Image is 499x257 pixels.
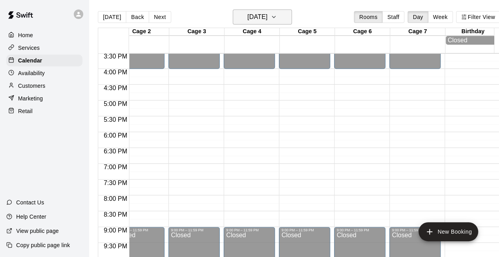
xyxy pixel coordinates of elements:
[18,57,42,64] p: Calendar
[102,116,129,123] span: 5:30 PM
[171,228,217,232] div: 9:00 PM – 11:59 PM
[448,37,498,44] div: Closed
[149,11,171,23] button: Next
[102,180,129,186] span: 7:30 PM
[102,53,129,60] span: 3:30 PM
[18,82,45,90] p: Customers
[335,28,390,36] div: Cage 6
[18,69,45,77] p: Availability
[233,9,292,25] button: [DATE]
[336,228,383,232] div: 9:00 PM – 11:59 PM
[354,11,382,23] button: Rooms
[224,28,280,36] div: Cage 4
[102,132,129,139] span: 6:00 PM
[407,11,428,23] button: Day
[18,107,33,115] p: Retail
[102,195,129,202] span: 8:00 PM
[419,222,478,241] button: add
[18,94,43,102] p: Marketing
[102,148,129,155] span: 6:30 PM
[428,11,453,23] button: Week
[6,105,82,117] a: Retail
[102,227,129,234] span: 9:00 PM
[280,28,335,36] div: Cage 5
[98,11,126,23] button: [DATE]
[6,93,82,104] a: Marketing
[226,228,273,232] div: 9:00 PM – 11:59 PM
[102,85,129,91] span: 4:30 PM
[390,28,445,36] div: Cage 7
[6,67,82,79] a: Availability
[16,241,70,249] p: Copy public page link
[281,228,328,232] div: 9:00 PM – 11:59 PM
[18,44,40,52] p: Services
[126,11,149,23] button: Back
[16,198,44,206] p: Contact Us
[6,55,82,66] a: Calendar
[102,243,129,249] span: 9:30 PM
[102,100,129,107] span: 5:00 PM
[16,213,46,221] p: Help Center
[16,227,59,235] p: View public page
[382,11,405,23] button: Staff
[18,31,33,39] p: Home
[6,29,82,41] a: Home
[6,42,82,54] a: Services
[392,228,438,232] div: 9:00 PM – 11:59 PM
[247,11,267,23] h6: [DATE]
[102,211,129,218] span: 8:30 PM
[116,228,162,232] div: 9:00 PM – 11:59 PM
[102,164,129,170] span: 7:00 PM
[114,28,169,36] div: Cage 2
[102,69,129,76] span: 4:00 PM
[6,80,82,92] a: Customers
[169,28,224,36] div: Cage 3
